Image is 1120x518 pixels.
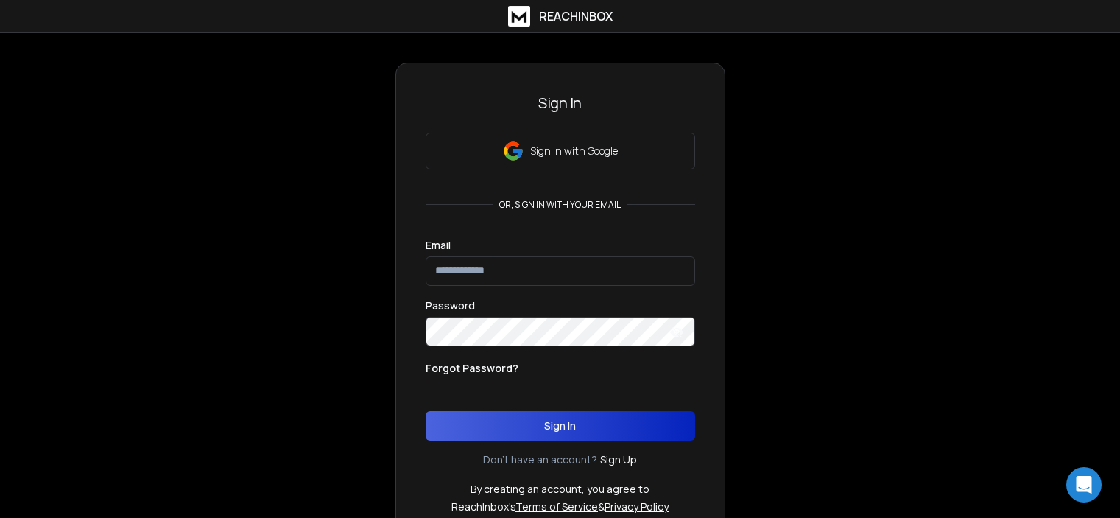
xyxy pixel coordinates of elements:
p: By creating an account, you agree to [471,482,649,497]
a: Terms of Service [515,500,598,514]
label: Password [426,301,475,311]
p: ReachInbox's & [451,500,669,514]
div: Open Intercom Messenger [1066,467,1102,503]
img: logo [508,6,530,27]
p: Sign in with Google [530,144,618,158]
a: ReachInbox [508,6,613,27]
p: Forgot Password? [426,361,518,376]
button: Sign in with Google [426,133,695,169]
a: Sign Up [600,452,637,467]
p: Don't have an account? [483,452,597,467]
h1: ReachInbox [539,7,613,25]
p: or, sign in with your email [493,199,627,211]
h3: Sign In [426,93,695,113]
button: Sign In [426,411,695,441]
a: Privacy Policy [605,500,669,514]
label: Email [426,240,451,251]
